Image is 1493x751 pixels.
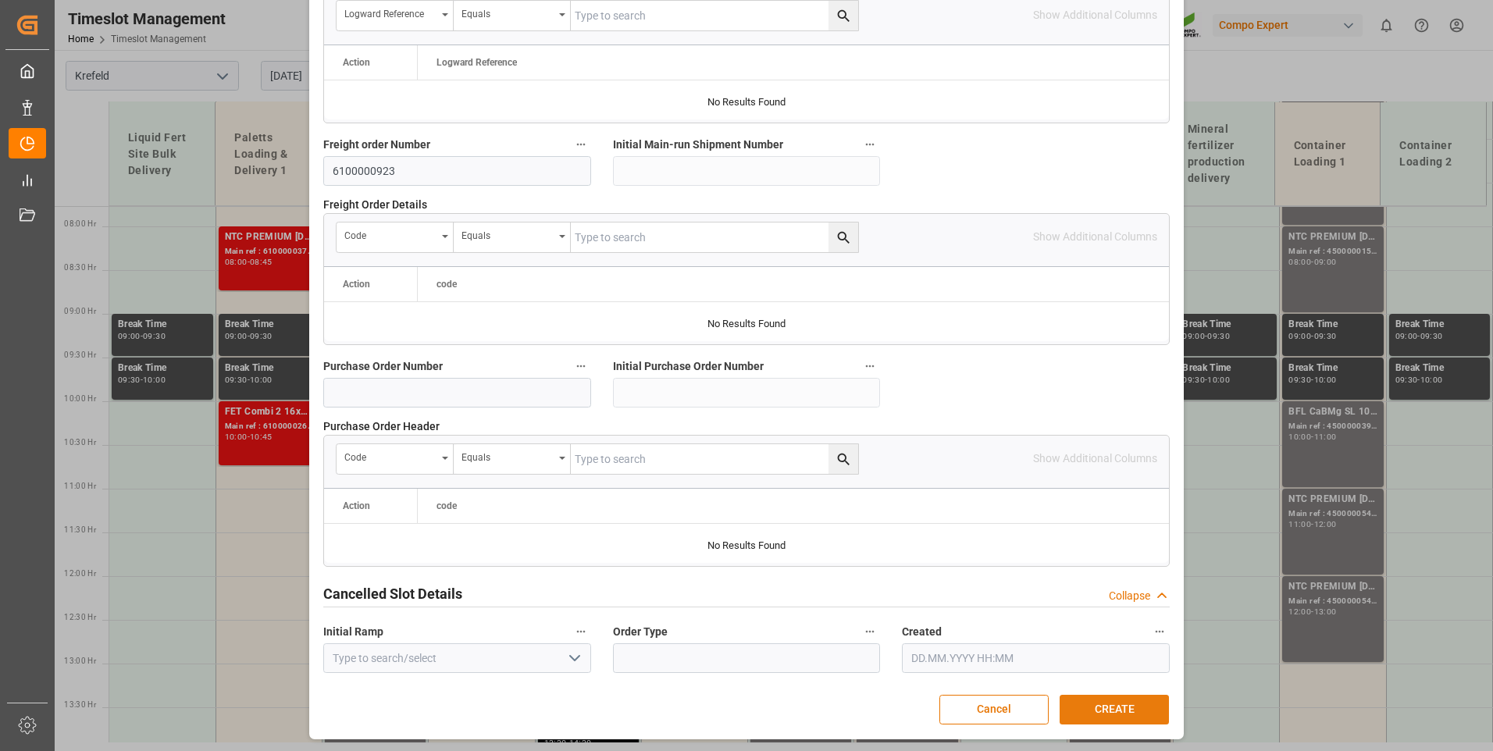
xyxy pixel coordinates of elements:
[461,225,554,243] div: Equals
[1109,588,1150,604] div: Collapse
[436,279,457,290] span: code
[344,225,436,243] div: code
[902,643,1170,673] input: DD.MM.YYYY HH:MM
[571,134,591,155] button: Freight order Number
[860,134,880,155] button: Initial Main-run Shipment Number
[571,222,858,252] input: Type to search
[939,695,1049,724] button: Cancel
[828,222,858,252] button: search button
[454,1,571,30] button: open menu
[1149,621,1170,642] button: Created
[461,447,554,464] div: Equals
[571,356,591,376] button: Purchase Order Number
[323,197,427,213] span: Freight Order Details
[343,57,370,68] div: Action
[323,643,591,673] input: Type to search/select
[344,447,436,464] div: code
[1060,695,1169,724] button: CREATE
[571,621,591,642] button: Initial Ramp
[436,500,457,511] span: code
[323,358,443,375] span: Purchase Order Number
[461,3,554,21] div: Equals
[337,1,454,30] button: open menu
[323,137,430,153] span: Freight order Number
[860,621,880,642] button: Order Type
[454,222,571,252] button: open menu
[902,624,942,640] span: Created
[323,624,383,640] span: Initial Ramp
[343,500,370,511] div: Action
[337,222,454,252] button: open menu
[860,356,880,376] button: Initial Purchase Order Number
[454,444,571,474] button: open menu
[613,624,668,640] span: Order Type
[613,358,764,375] span: Initial Purchase Order Number
[828,444,858,474] button: search button
[343,279,370,290] div: Action
[613,137,783,153] span: Initial Main-run Shipment Number
[571,444,858,474] input: Type to search
[828,1,858,30] button: search button
[436,57,517,68] span: Logward Reference
[323,583,462,604] h2: Cancelled Slot Details
[337,444,454,474] button: open menu
[344,3,436,21] div: Logward Reference
[571,1,858,30] input: Type to search
[323,418,440,435] span: Purchase Order Header
[561,646,585,671] button: open menu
